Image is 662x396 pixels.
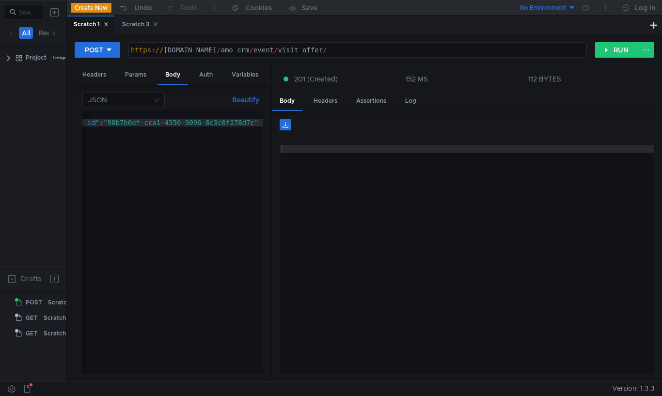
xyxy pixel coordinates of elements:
button: Beautify [228,94,263,106]
div: Scratch 1 [48,295,74,310]
span: GET [26,326,38,341]
span: Version: 1.3.3 [612,381,654,396]
div: No Environment [520,3,566,13]
div: 152 MS [406,75,428,83]
div: Scratch 2 [44,311,71,325]
div: Log In [635,2,655,14]
div: Other [269,66,301,84]
div: Variables [224,66,266,84]
div: Headers [306,92,345,110]
button: Create New [71,3,111,13]
div: Body [272,92,302,111]
div: Params [117,66,154,84]
span: POST [26,295,42,310]
div: Drafts [21,273,41,285]
span: 201 (Created) [294,74,338,84]
div: Cookies [245,2,272,14]
button: Redo [159,0,205,15]
div: Headers [75,66,114,84]
button: Undo [111,0,159,15]
button: Requests [36,27,71,39]
div: Scratch 3 [122,19,158,30]
div: Temp Project [52,50,83,65]
div: POST [85,45,103,55]
div: Log [397,92,424,110]
div: Body [158,66,188,85]
div: Scratch 3 [44,326,71,341]
div: Scratch 1 [74,19,109,30]
div: Redo [181,2,198,14]
input: Search... [18,7,37,17]
div: Project [26,50,47,65]
div: Assertions [348,92,394,110]
div: Auth [191,66,221,84]
button: All [19,27,33,39]
div: Undo [134,2,152,14]
button: POST [75,42,120,58]
div: Save [301,4,317,11]
button: RUN [595,42,638,58]
div: 112 BYTES [528,75,561,83]
span: GET [26,311,38,325]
